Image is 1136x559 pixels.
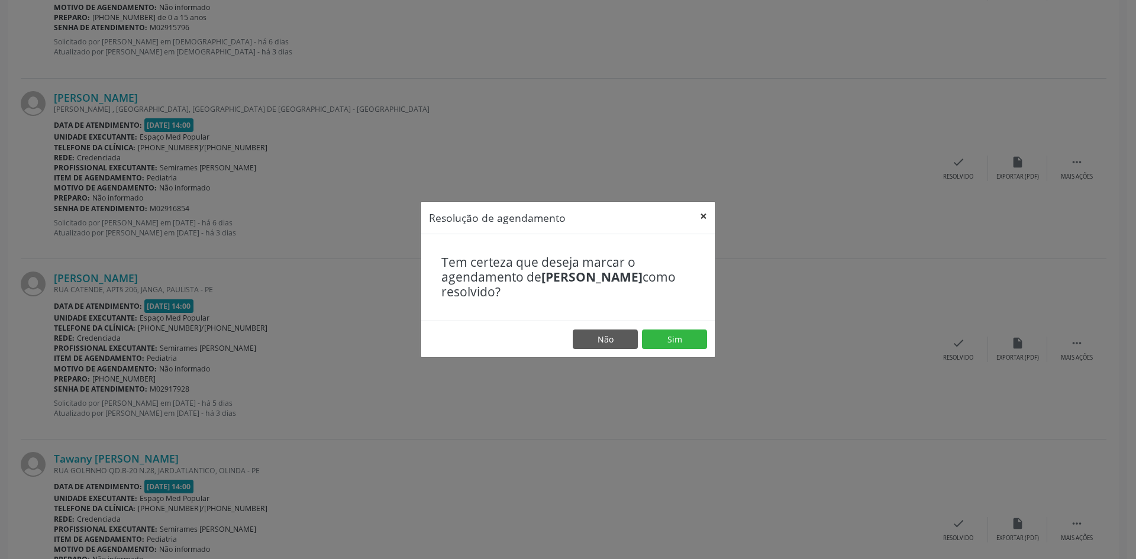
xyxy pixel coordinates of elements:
b: [PERSON_NAME] [541,269,643,285]
h4: Tem certeza que deseja marcar o agendamento de como resolvido? [441,255,695,300]
button: Sim [642,329,707,350]
button: Close [692,202,715,231]
button: Não [573,329,638,350]
h5: Resolução de agendamento [429,210,566,225]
